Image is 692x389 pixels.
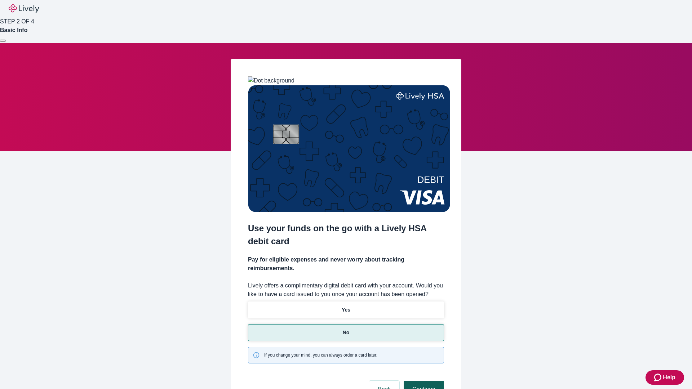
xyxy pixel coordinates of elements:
button: Zendesk support iconHelp [646,370,684,385]
p: No [343,329,350,336]
img: Lively [9,4,39,13]
img: Dot background [248,76,294,85]
img: Debit card [248,85,450,212]
svg: Zendesk support icon [654,373,663,382]
h4: Pay for eligible expenses and never worry about tracking reimbursements. [248,255,444,273]
p: Yes [342,306,350,314]
button: No [248,324,444,341]
span: If you change your mind, you can always order a card later. [264,352,377,358]
label: Lively offers a complimentary digital debit card with your account. Would you like to have a card... [248,281,444,299]
h2: Use your funds on the go with a Lively HSA debit card [248,222,444,248]
span: Help [663,373,675,382]
button: Yes [248,301,444,318]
